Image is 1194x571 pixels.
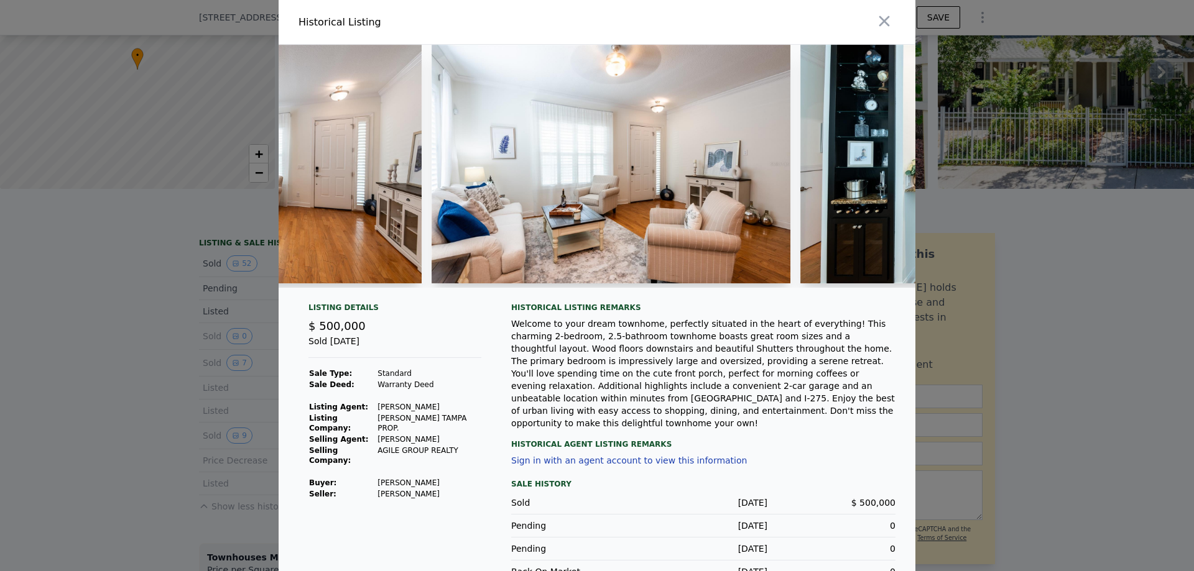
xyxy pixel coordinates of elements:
span: $ 500,000 [308,319,366,332]
td: [PERSON_NAME] [377,401,481,413]
div: [DATE] [639,519,767,532]
div: Welcome to your dream townhome, perfectly situated in the heart of everything! This charming 2-be... [511,317,895,429]
div: Sold [DATE] [308,335,481,358]
div: Sale History [511,477,895,491]
strong: Sale Deed: [309,380,354,389]
span: $ 500,000 [851,498,895,508]
div: Sold [511,496,639,509]
td: [PERSON_NAME] [377,477,481,488]
div: [DATE] [639,496,767,509]
td: Warranty Deed [377,379,481,390]
td: [PERSON_NAME] [377,434,481,445]
td: [PERSON_NAME] [377,488,481,500]
div: 0 [767,519,895,532]
div: Historical Agent Listing Remarks [511,429,895,449]
strong: Sale Type: [309,369,352,378]
td: Standard [377,368,481,379]
strong: Seller : [309,490,336,498]
div: 0 [767,542,895,555]
strong: Selling Agent: [309,435,369,444]
div: [DATE] [639,542,767,555]
td: [PERSON_NAME] TAMPA PROP. [377,413,481,434]
div: Pending [511,519,639,532]
strong: Listing Company: [309,414,351,432]
strong: Selling Company: [309,446,351,465]
div: Historical Listing remarks [511,303,895,313]
img: Property Img [800,45,1159,283]
button: Sign in with an agent account to view this information [511,455,747,465]
strong: Listing Agent: [309,403,368,411]
div: Historical Listing [298,15,592,30]
img: Property Img [432,45,790,283]
td: AGILE GROUP REALTY [377,445,481,466]
strong: Buyer : [309,478,336,487]
div: Pending [511,542,639,555]
div: Listing Details [308,303,481,317]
